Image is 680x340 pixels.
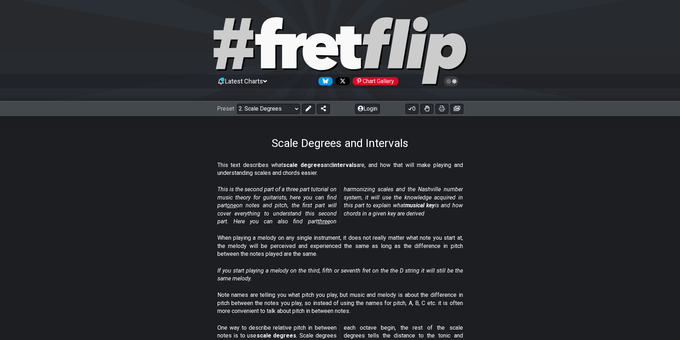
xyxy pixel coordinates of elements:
a: #fretflip at Pinterest [350,77,398,85]
span: three [318,218,330,225]
select: Preset [237,104,300,114]
span: one [227,202,236,209]
strong: musical key [405,202,435,209]
button: Print [435,104,448,114]
span: Toggle light / dark theme [447,78,455,85]
div: Chart Gallery [353,77,398,85]
em: This is the second part of a three part tutorial on music theory for guitarists, here you can fin... [217,186,463,225]
button: Create image [450,104,463,114]
p: When playing a melody on any single instrument, it does not really matter what note you start at,... [217,234,463,258]
em: If you start playing a melody on the third, fifth or seventh fret on the the D string it will sti... [217,267,463,282]
button: Edit Preset [302,104,315,114]
button: Login [355,104,380,114]
a: Follow #fretflip at Bluesky [316,77,333,85]
strong: intervals [333,162,357,168]
p: Note names are telling you what pitch you play, but music and melody is about the difference in p... [217,291,463,315]
strong: scale degrees [257,332,297,339]
span: Latest Charts [225,77,263,85]
h1: Scale Degrees and Intervals [272,136,408,150]
span: Preset [217,105,234,112]
p: This text describes what and are, and how that will make playing and understanding scales and cho... [217,161,463,177]
button: Share Preset [317,104,330,114]
button: Toggle Dexterity for all fretkits [420,104,433,114]
strong: scale degrees [283,162,324,168]
a: Follow #fretflip at X [333,77,350,85]
button: 0 [406,104,418,114]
